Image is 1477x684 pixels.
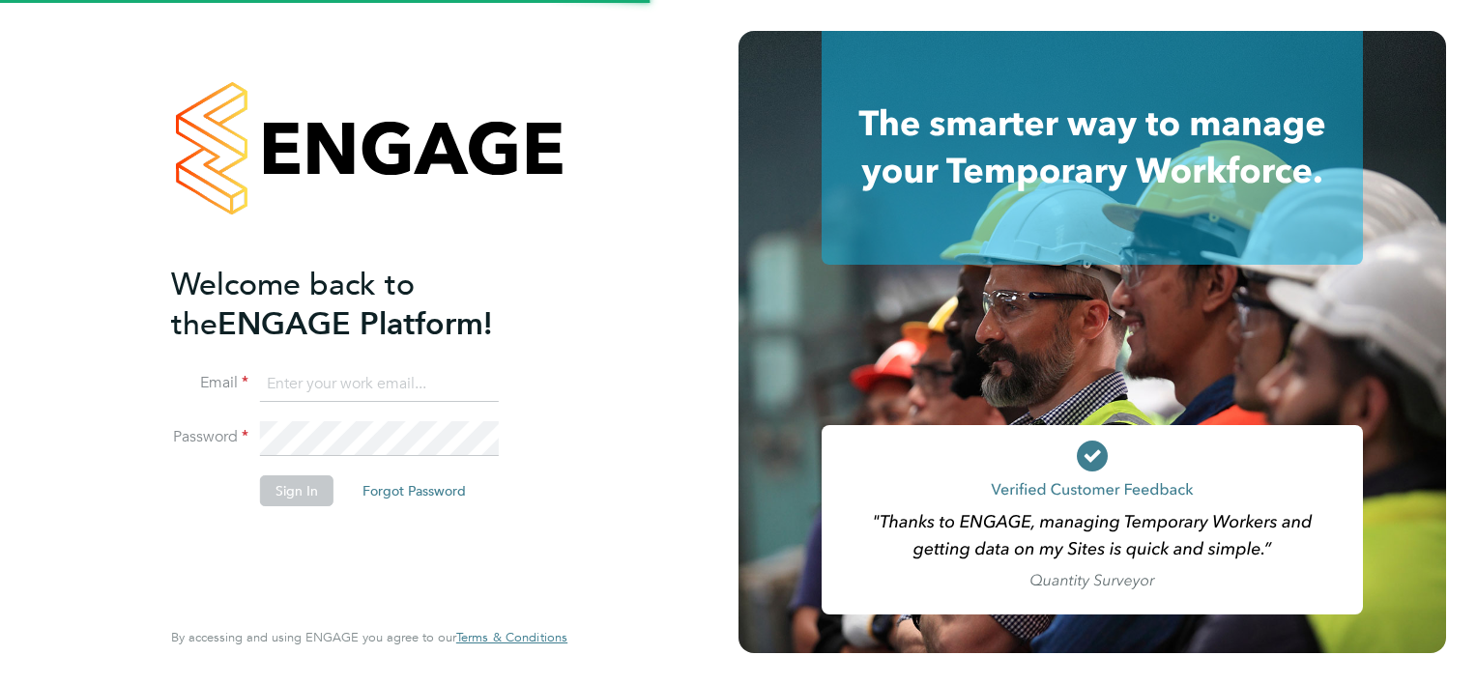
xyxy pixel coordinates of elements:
[171,427,248,447] label: Password
[171,266,415,343] span: Welcome back to the
[171,373,248,393] label: Email
[456,630,567,645] a: Terms & Conditions
[171,265,548,344] h2: ENGAGE Platform!
[260,367,499,402] input: Enter your work email...
[456,629,567,645] span: Terms & Conditions
[260,475,333,506] button: Sign In
[171,629,567,645] span: By accessing and using ENGAGE you agree to our
[347,475,481,506] button: Forgot Password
